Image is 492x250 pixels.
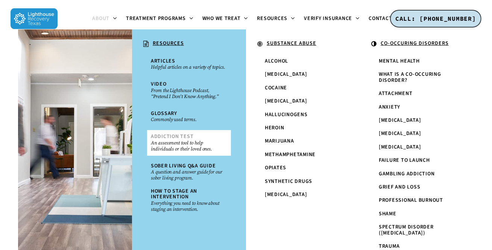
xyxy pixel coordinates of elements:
[299,16,364,22] a: Verify Insurance
[265,164,286,172] span: Opiates
[367,37,466,51] a: CO-OCCURING DISORDERS
[151,169,227,181] small: A question and answer guide for our sober living program.
[147,130,231,155] a: Addiction TestAn assessment tool to help individuals or their loved ones.
[265,84,287,92] span: Cocaine
[151,140,227,152] small: An assessment tool to help individuals or their loved ones.
[265,137,294,145] span: Marijuana
[379,183,421,191] span: Grief and Loss
[151,80,167,88] span: Video
[390,10,481,28] a: CALL: [PHONE_NUMBER]
[253,16,300,22] a: Resources
[265,111,308,118] span: Hallucinogens
[379,223,434,236] span: Spectrum Disorder ([MEDICAL_DATA])
[375,55,459,68] a: Mental Health
[379,156,430,164] span: Failure to Launch
[375,87,459,100] a: Attachment
[26,37,125,50] a: .
[369,15,392,22] span: Contact
[147,78,231,103] a: VideoFrom the Lighthouse Podcast, “Pretend I Don’t Know Anything.”
[304,15,352,22] span: Verify Insurance
[265,97,307,105] span: [MEDICAL_DATA]
[267,40,316,47] u: SUBSTANCE ABUSE
[375,207,459,221] a: Shame
[379,90,413,97] span: Attachment
[375,181,459,194] a: Grief and Loss
[379,170,435,178] span: Gambling Addiction
[147,160,231,185] a: Sober Living Q&A GuideA question and answer guide for our sober living program.
[379,57,420,65] span: Mental Health
[147,55,231,74] a: ArticlesHelpful articles on a variety of topics.
[265,124,284,132] span: Heroin
[151,187,197,201] span: How To Stage An Intervention
[261,135,345,148] a: Marijuana
[379,117,421,124] span: [MEDICAL_DATA]
[375,68,459,87] a: What is a Co-Occuring Disorder?
[364,16,404,22] a: Contact
[92,15,109,22] span: About
[147,107,231,126] a: GlossaryCommonly used terms.
[151,117,227,123] small: Commonly used terms.
[261,95,345,108] a: [MEDICAL_DATA]
[88,16,121,22] a: About
[261,148,345,161] a: Methamphetamine
[375,127,459,140] a: [MEDICAL_DATA]
[29,40,31,47] span: .
[151,57,175,65] span: Articles
[379,242,400,250] span: Trauma
[375,167,459,181] a: Gambling Addiction
[379,196,443,204] span: Professional Burnout
[254,37,352,51] a: SUBSTANCE ABUSE
[265,71,307,78] span: [MEDICAL_DATA]
[395,15,476,22] span: CALL: [PHONE_NUMBER]
[261,121,345,135] a: Heroin
[379,143,421,151] span: [MEDICAL_DATA]
[265,151,316,158] span: Methamphetamine
[381,40,449,47] u: CO-OCCURING DISORDERS
[153,40,184,47] u: RESOURCES
[379,210,396,218] span: Shame
[151,110,177,117] span: Glossary
[202,15,241,22] span: Who We Treat
[151,64,227,70] small: Helpful articles on a variety of topics.
[265,178,312,185] span: Synthetic Drugs
[261,188,345,201] a: [MEDICAL_DATA]
[11,8,58,29] img: Lighthouse Recovery Texas
[265,57,288,65] span: Alcohol
[265,191,307,198] span: [MEDICAL_DATA]
[375,221,459,240] a: Spectrum Disorder ([MEDICAL_DATA])
[261,108,345,121] a: Hallucinogens
[261,55,345,68] a: Alcohol
[151,133,194,140] span: Addiction Test
[261,161,345,175] a: Opiates
[261,68,345,81] a: [MEDICAL_DATA]
[126,15,186,22] span: Treatment Programs
[375,141,459,154] a: [MEDICAL_DATA]
[147,185,231,216] a: How To Stage An InterventionEverything you need to know about staging an intervention.
[151,200,227,212] small: Everything you need to know about staging an intervention.
[375,101,459,114] a: Anxiety
[121,16,198,22] a: Treatment Programs
[375,114,459,127] a: [MEDICAL_DATA]
[151,162,216,170] span: Sober Living Q&A Guide
[379,103,400,111] span: Anxiety
[375,194,459,207] a: Professional Burnout
[140,37,238,51] a: RESOURCES
[261,81,345,95] a: Cocaine
[151,87,227,100] small: From the Lighthouse Podcast, “Pretend I Don’t Know Anything.”
[198,16,253,22] a: Who We Treat
[261,175,345,188] a: Synthetic Drugs
[257,15,288,22] span: Resources
[379,130,421,137] span: [MEDICAL_DATA]
[379,71,441,84] span: What is a Co-Occuring Disorder?
[375,154,459,167] a: Failure to Launch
